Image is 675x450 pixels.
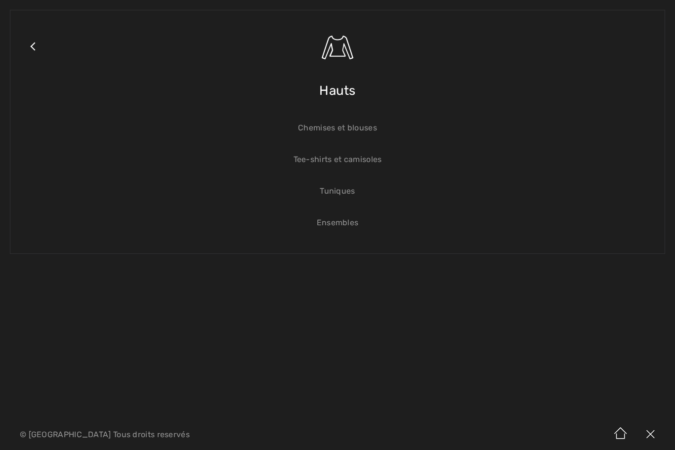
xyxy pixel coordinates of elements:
img: Accueil [606,419,635,450]
a: Chemises et blouses [20,117,655,139]
a: Tee-shirts et camisoles [20,149,655,170]
span: Chat [23,7,43,16]
a: Tuniques [20,180,655,202]
img: X [635,419,665,450]
a: Ensembles [20,212,655,234]
span: Hauts [319,73,356,108]
p: © [GEOGRAPHIC_DATA] Tous droits reservés [20,431,396,438]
